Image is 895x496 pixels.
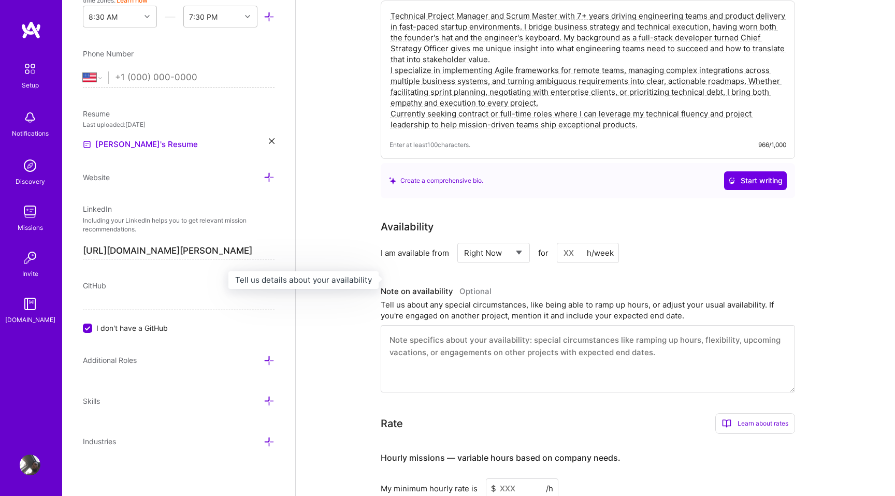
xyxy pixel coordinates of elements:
[145,14,150,19] i: icon Chevron
[728,177,735,184] i: icon CrystalBallWhite
[389,177,396,184] i: icon SuggestedTeams
[587,247,614,258] div: h/week
[83,281,106,290] span: GitHub
[83,437,116,446] span: Industries
[89,11,118,22] div: 8:30 AM
[491,483,496,494] span: $
[389,175,483,186] div: Create a comprehensive bio.
[724,171,787,190] button: Start writing
[83,119,275,130] div: Last uploaded: [DATE]
[83,356,137,364] span: Additional Roles
[83,397,100,405] span: Skills
[22,268,38,279] div: Invite
[389,139,470,150] span: Enter at least 100 characters.
[389,9,786,131] textarea: Technical Project Manager and Scrum Master with 7+ years driving engineering teams and product de...
[83,49,134,58] span: Phone Number
[546,483,553,494] span: /h
[83,138,198,151] a: [PERSON_NAME]'s Resume
[728,176,783,186] span: Start writing
[189,11,218,22] div: 7:30 PM
[722,419,731,428] i: icon BookOpen
[96,323,168,333] span: I don't have a GitHub
[115,63,275,93] input: +1 (000) 000-0000
[12,128,49,139] div: Notifications
[381,416,403,431] div: Rate
[20,294,40,314] img: guide book
[83,205,112,213] span: LinkedIn
[758,139,786,150] div: 966/1,000
[83,109,110,118] span: Resume
[17,455,43,475] a: User Avatar
[538,247,548,258] span: for
[83,173,110,182] span: Website
[83,216,275,234] p: Including your LinkedIn helps you to get relevant mission recommendations.
[20,155,40,176] img: discovery
[715,413,795,434] div: Learn about rates
[459,286,492,296] span: Optional
[165,11,176,22] i: icon HorizontalInLineDivider
[83,140,91,149] img: Resume
[381,284,492,299] div: Note on availability
[16,176,45,187] div: Discovery
[381,247,449,258] div: I am available from
[19,58,41,80] img: setup
[269,138,275,144] i: icon Close
[20,107,40,128] img: bell
[381,453,620,463] h4: Hourly missions — variable hours based on company needs.
[18,222,43,233] div: Missions
[245,14,250,19] i: icon Chevron
[5,314,55,325] div: [DOMAIN_NAME]
[21,21,41,39] img: logo
[381,219,434,235] div: Availability
[20,201,40,222] img: teamwork
[381,299,795,321] div: Tell us about any special circumstances, like being able to ramp up hours, or adjust your usual a...
[20,455,40,475] img: User Avatar
[557,243,619,263] input: XX
[22,80,39,91] div: Setup
[20,247,40,268] img: Invite
[381,483,478,494] div: My minimum hourly rate is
